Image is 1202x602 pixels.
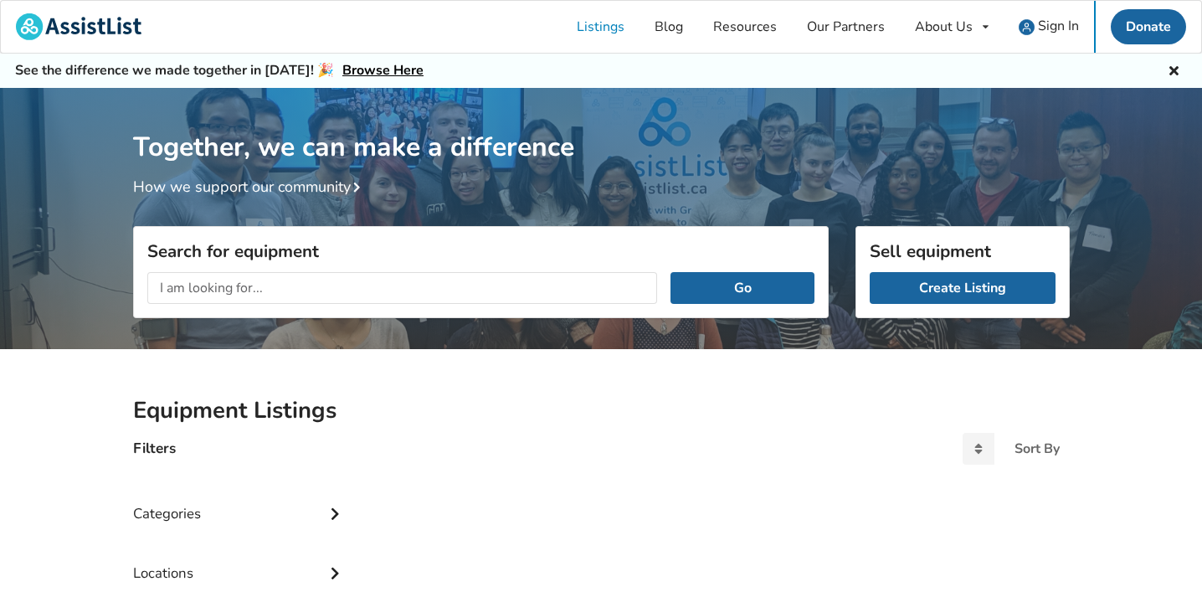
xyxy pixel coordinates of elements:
[133,471,347,531] div: Categories
[133,531,347,590] div: Locations
[915,20,973,33] div: About Us
[792,1,900,53] a: Our Partners
[147,272,658,304] input: I am looking for...
[1111,9,1186,44] a: Donate
[133,177,367,197] a: How we support our community
[698,1,792,53] a: Resources
[16,13,141,40] img: assistlist-logo
[670,272,814,304] button: Go
[133,396,1070,425] h2: Equipment Listings
[342,61,424,80] a: Browse Here
[640,1,698,53] a: Blog
[1015,442,1060,455] div: Sort By
[870,272,1056,304] a: Create Listing
[15,62,424,80] h5: See the difference we made together in [DATE]! 🎉
[133,439,176,458] h4: Filters
[147,240,814,262] h3: Search for equipment
[1019,19,1035,35] img: user icon
[133,88,1070,164] h1: Together, we can make a difference
[870,240,1056,262] h3: Sell equipment
[562,1,640,53] a: Listings
[1038,17,1079,35] span: Sign In
[1004,1,1094,53] a: user icon Sign In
